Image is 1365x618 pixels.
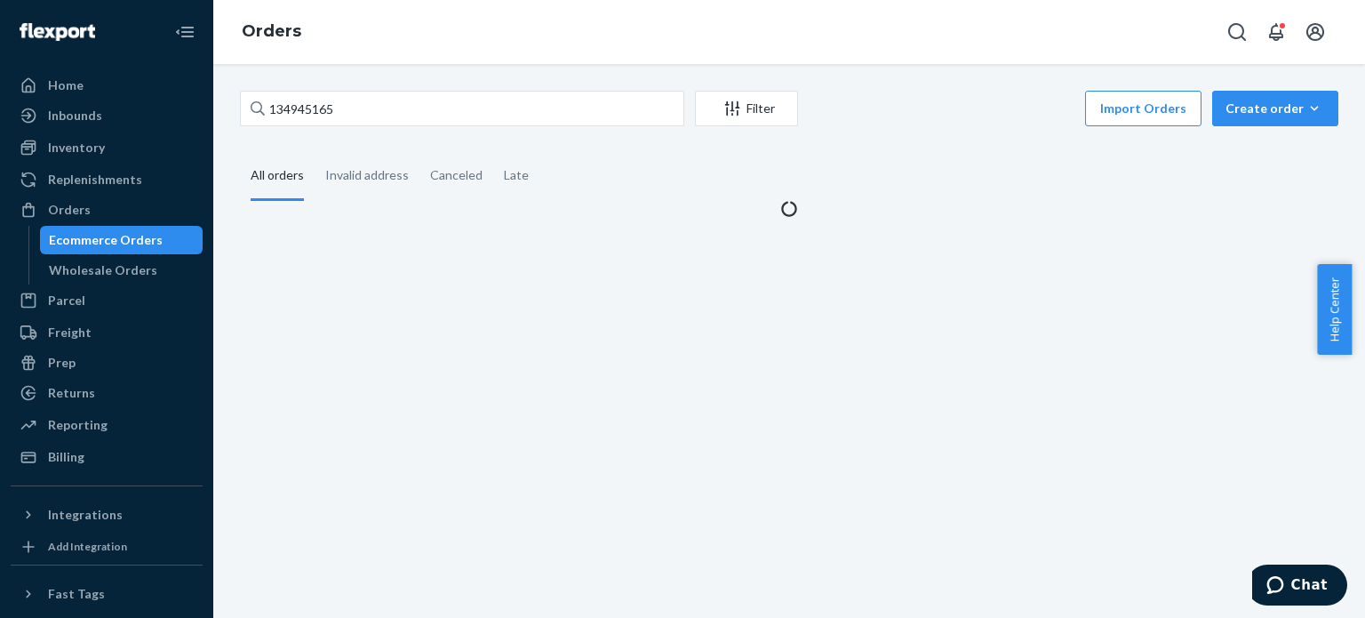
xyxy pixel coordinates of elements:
a: Home [11,71,203,100]
div: Returns [48,384,95,402]
div: Canceled [430,152,483,198]
div: Replenishments [48,171,142,189]
div: Wholesale Orders [49,261,157,279]
button: Create order [1212,91,1338,126]
div: Integrations [48,506,123,524]
div: Billing [48,448,84,466]
div: Late [504,152,529,198]
button: Import Orders [1085,91,1201,126]
div: Fast Tags [48,585,105,603]
button: Open account menu [1297,14,1333,50]
div: Home [48,76,84,94]
a: Freight [11,318,203,347]
div: Freight [48,324,92,341]
div: Inventory [48,139,105,157]
div: Inbounds [48,107,102,124]
input: Search orders [240,91,684,126]
a: Add Integration [11,536,203,558]
div: Add Integration [48,539,127,554]
a: Prep [11,349,203,377]
a: Inventory [11,133,203,162]
div: Prep [48,354,76,372]
button: Open notifications [1258,14,1294,50]
a: Replenishments [11,165,203,194]
div: Reporting [48,416,108,434]
div: All orders [251,152,304,201]
div: Ecommerce Orders [49,231,163,249]
img: Flexport logo [20,23,95,41]
a: Wholesale Orders [40,256,204,285]
button: Open Search Box [1219,14,1255,50]
div: Filter [696,100,797,117]
button: Fast Tags [11,580,203,608]
a: Inbounds [11,101,203,130]
a: Parcel [11,286,203,315]
button: Integrations [11,501,203,529]
a: Reporting [11,411,203,439]
ol: breadcrumbs [227,6,315,58]
div: Orders [48,201,91,219]
iframe: Opens a widget where you can chat to one of our agents [1252,565,1347,609]
a: Returns [11,379,203,407]
a: Orders [11,196,203,224]
div: Create order [1225,100,1325,117]
a: Orders [242,21,301,41]
button: Filter [695,91,798,126]
a: Billing [11,443,203,471]
div: Parcel [48,292,85,309]
button: Help Center [1317,264,1352,355]
div: Invalid address [325,152,409,198]
button: Close Navigation [167,14,203,50]
a: Ecommerce Orders [40,226,204,254]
